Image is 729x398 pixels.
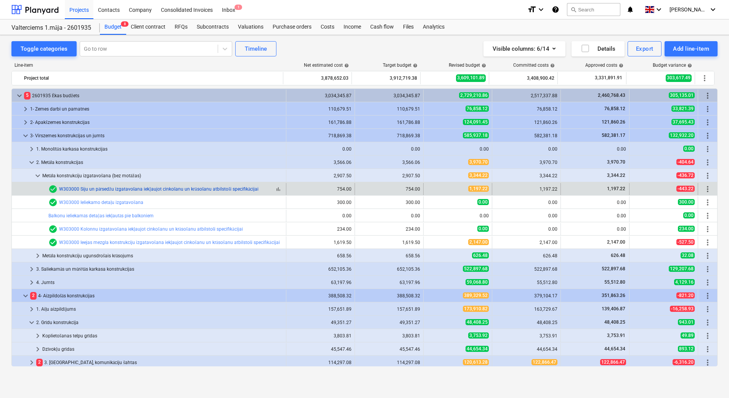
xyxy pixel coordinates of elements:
span: -527.50 [676,239,695,245]
div: 3- Virszemes konstrukcijas un jumts [30,130,283,142]
div: Analytics [418,19,449,35]
span: keyboard_arrow_right [33,251,42,260]
span: 3,970.70 [606,159,626,165]
span: 522,897.68 [463,266,489,272]
div: 3. Saliekamās un mūrētās karkasa konstrukcijas [36,263,283,275]
span: 522,897.68 [601,266,626,271]
div: 3,803.81 [358,333,420,339]
div: 3,912,719.38 [355,72,417,84]
a: W303000 Ieejas mezgla konstrukciju izgatavošana iekļaujot cinkošanu un krāsošanu atbilstoši speci... [59,240,280,245]
div: 3,753.91 [495,333,557,339]
div: 0.00 [564,226,626,232]
i: keyboard_arrow_down [536,5,546,14]
div: 55,512.80 [495,280,557,285]
div: 626.48 [495,253,557,258]
div: Valuations [233,19,268,35]
div: Toggle categories [21,44,67,54]
div: Metāla konstrukciju izgatavošana (bez motāžas) [42,170,283,182]
div: 0.00 [495,200,557,205]
span: keyboard_arrow_right [27,305,36,314]
span: 122,866.47 [600,359,626,365]
div: Timeline [245,44,267,54]
span: More actions [703,318,712,327]
span: help [480,63,486,68]
span: 893.12 [678,346,695,352]
span: More actions [703,238,712,247]
div: Files [398,19,418,35]
span: Line-item has 1 RFQs [48,238,58,247]
div: 63,197.96 [289,280,352,285]
span: 121,860.26 [601,119,626,125]
div: 1. Aiļu aizpildījums [36,303,283,315]
span: More actions [703,331,712,340]
div: 2,517,337.88 [495,93,557,98]
span: 139,406.87 [601,306,626,311]
span: keyboard_arrow_right [21,104,30,114]
i: notifications [626,5,634,14]
div: 45,547.46 [358,347,420,352]
span: More actions [703,185,712,194]
span: More actions [703,131,712,140]
span: keyboard_arrow_right [33,331,42,340]
i: Knowledge base [552,5,559,14]
div: 0.00 [495,226,557,232]
div: 49,351.27 [289,320,352,325]
div: 234.00 [289,226,352,232]
span: keyboard_arrow_right [21,118,30,127]
span: keyboard_arrow_down [27,158,36,167]
div: 2,907.50 [358,173,420,178]
span: 37,695.43 [671,119,695,125]
div: Approved costs [585,63,623,68]
span: keyboard_arrow_down [21,131,30,140]
span: More actions [703,158,712,167]
div: 0.00 [427,213,489,218]
div: Line-item [11,63,284,68]
div: 0.00 [358,213,420,218]
span: 300.00 [678,199,695,205]
span: 626.48 [472,252,489,258]
div: 2. Grīdu konstrukcija [36,316,283,329]
span: Line-item has 1 RFQs [48,185,58,194]
div: Budget [100,19,126,35]
div: 1. Monolītās karkasa konstrukcijas [36,143,283,155]
button: Export [628,41,662,56]
span: 389,329.52 [463,292,489,298]
a: Cash flow [366,19,398,35]
a: W303000 Kolonnu izgatavošana iekļaujot cinkošanu un krāsošanu atbilstoši specifikācijai [59,226,243,232]
span: 3,344.22 [606,173,626,178]
span: 2,460,768.43 [597,93,626,98]
span: 943.01 [678,319,695,325]
div: 110,679.51 [358,106,420,112]
span: 132,932.20 [669,132,695,138]
span: More actions [703,211,712,220]
span: Line-item has 1 RFQs [48,198,58,207]
div: 3,034,345.87 [289,93,352,98]
span: 0.00 [477,226,489,232]
div: 0.00 [564,213,626,218]
span: -16,258.93 [670,306,695,312]
a: Income [339,19,366,35]
span: 2,729,210.86 [459,92,489,98]
span: 8 [121,21,128,27]
div: 3. [GEOGRAPHIC_DATA], komunikāciju šahtas [36,356,283,369]
span: 303,617.49 [666,74,692,82]
span: More actions [703,345,712,354]
span: More actions [703,91,712,100]
span: 3,753.92 [468,332,489,339]
div: 300.00 [289,200,352,205]
div: 300.00 [358,200,420,205]
div: Target budget [383,63,417,68]
span: bar_chart [275,186,281,192]
div: Export [636,44,654,54]
span: 585,937.18 [463,132,489,138]
div: 658.56 [358,253,420,258]
span: help [549,63,555,68]
span: 2 [30,292,37,299]
span: 3,609,101.89 [456,74,486,82]
div: 0.00 [495,213,557,218]
div: 3,803.81 [289,333,352,339]
div: 658.56 [289,253,352,258]
span: 33,821.39 [671,106,695,112]
div: Costs [316,19,339,35]
div: 522,897.68 [495,266,557,272]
